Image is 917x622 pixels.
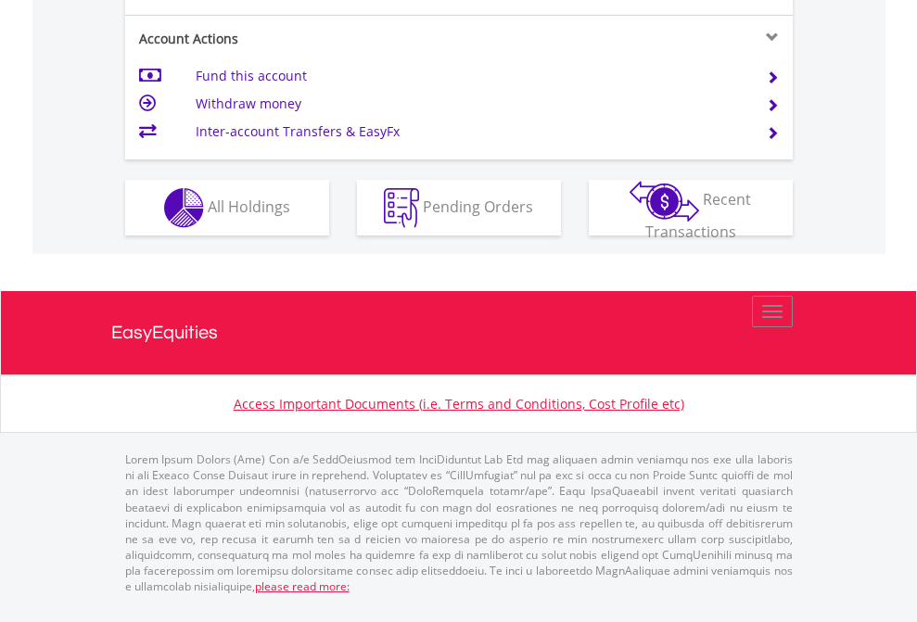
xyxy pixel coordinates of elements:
[196,90,744,118] td: Withdraw money
[255,578,350,594] a: please read more:
[164,188,204,228] img: holdings-wht.png
[111,291,807,374] a: EasyEquities
[423,196,533,216] span: Pending Orders
[234,395,684,413] a: Access Important Documents (i.e. Terms and Conditions, Cost Profile etc)
[196,62,744,90] td: Fund this account
[630,181,699,222] img: transactions-zar-wht.png
[208,196,290,216] span: All Holdings
[196,118,744,146] td: Inter-account Transfers & EasyFx
[357,180,561,235] button: Pending Orders
[125,180,329,235] button: All Holdings
[384,188,419,228] img: pending_instructions-wht.png
[125,451,793,594] p: Lorem Ipsum Dolors (Ame) Con a/e SeddOeiusmod tem InciDiduntut Lab Etd mag aliquaen admin veniamq...
[589,180,793,235] button: Recent Transactions
[125,30,459,48] div: Account Actions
